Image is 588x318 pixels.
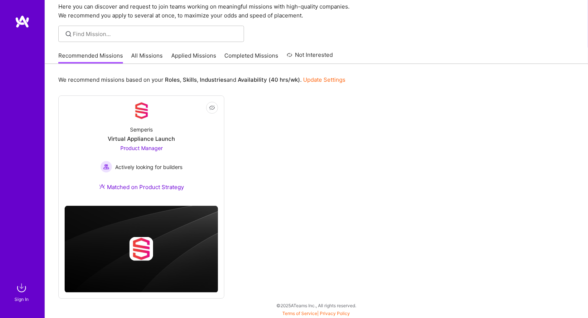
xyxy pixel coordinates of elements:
[45,296,588,315] div: © 2025 ATeams Inc., All rights reserved.
[133,102,150,120] img: Company Logo
[209,105,215,111] i: icon EyeClosed
[120,145,163,151] span: Product Manager
[283,311,350,316] span: |
[183,76,197,83] b: Skills
[14,280,29,295] img: sign in
[15,15,30,28] img: logo
[99,183,184,191] div: Matched on Product Strategy
[320,311,350,316] a: Privacy Policy
[108,135,175,143] div: Virtual Appliance Launch
[131,52,163,64] a: All Missions
[58,2,575,20] p: Here you can discover and request to join teams working on meaningful missions with high-quality ...
[115,163,182,171] span: Actively looking for builders
[64,30,73,38] i: icon SearchGrey
[287,51,333,64] a: Not Interested
[200,76,227,83] b: Industries
[130,237,153,261] img: Company logo
[171,52,216,64] a: Applied Missions
[130,126,153,133] div: Semperis
[283,311,318,316] a: Terms of Service
[303,76,345,83] a: Update Settings
[73,30,238,38] input: Find Mission...
[225,52,279,64] a: Completed Missions
[58,52,123,64] a: Recommended Missions
[14,295,29,303] div: Sign In
[58,76,345,84] p: We recommend missions based on your , , and .
[65,206,218,293] img: cover
[99,184,105,189] img: Ateam Purple Icon
[238,76,300,83] b: Availability (40 hrs/wk)
[100,161,112,173] img: Actively looking for builders
[165,76,180,83] b: Roles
